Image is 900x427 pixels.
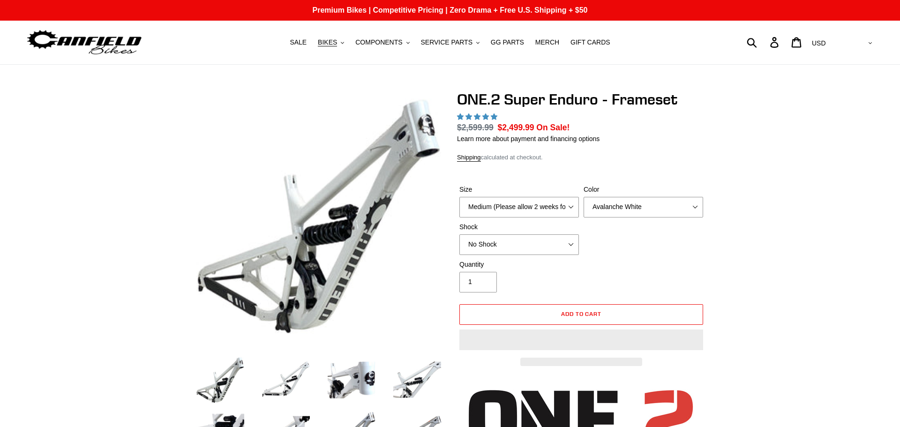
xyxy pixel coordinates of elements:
[491,38,524,46] span: GG PARTS
[420,38,472,46] span: SERVICE PARTS
[290,38,307,46] span: SALE
[195,354,246,405] img: Load image into Gallery viewer, ONE.2 Super Enduro - Frameset
[570,38,610,46] span: GIFT CARDS
[459,304,703,325] button: Add to cart
[457,154,481,162] a: Shipping
[457,153,705,162] div: calculated at checkout.
[566,36,615,49] a: GIFT CARDS
[355,38,402,46] span: COMPONENTS
[584,185,703,195] label: Color
[416,36,484,49] button: SERVICE PARTS
[536,121,570,134] span: On Sale!
[486,36,529,49] a: GG PARTS
[459,185,579,195] label: Size
[459,260,579,270] label: Quantity
[752,32,776,52] input: Search
[391,354,443,405] img: Load image into Gallery viewer, ONE.2 Super Enduro - Frameset
[318,38,337,46] span: BIKES
[457,113,499,120] span: 5.00 stars
[459,222,579,232] label: Shock
[313,36,349,49] button: BIKES
[535,38,559,46] span: MERCH
[457,135,600,142] a: Learn more about payment and financing options
[285,36,311,49] a: SALE
[260,354,312,405] img: Load image into Gallery viewer, ONE.2 Super Enduro - Frameset
[326,354,377,405] img: Load image into Gallery viewer, ONE.2 Super Enduro - Frameset
[351,36,414,49] button: COMPONENTS
[26,28,143,57] img: Canfield Bikes
[561,310,602,317] span: Add to cart
[457,90,705,108] h1: ONE.2 Super Enduro - Frameset
[457,123,494,132] s: $2,599.99
[531,36,564,49] a: MERCH
[196,92,441,337] img: ONE.2 Super Enduro - Frameset
[498,123,534,132] span: $2,499.99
